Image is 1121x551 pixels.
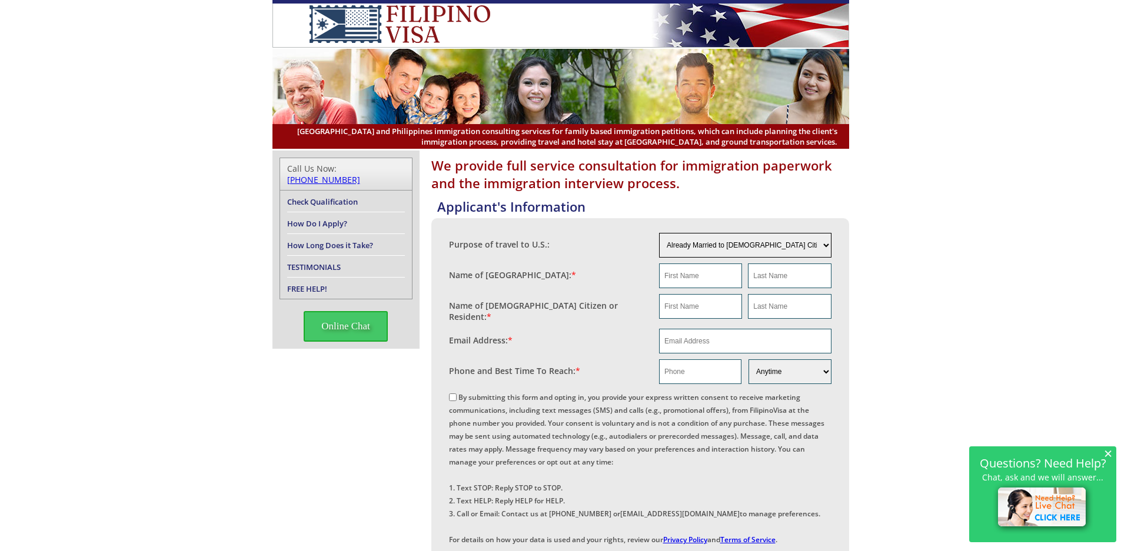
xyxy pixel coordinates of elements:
[287,262,341,272] a: TESTIMONIALS
[287,174,360,185] a: [PHONE_NUMBER]
[720,535,776,545] a: Terms of Service
[287,163,405,185] div: Call Us Now:
[659,359,741,384] input: Phone
[431,156,849,192] h1: We provide full service consultation for immigration paperwork and the immigration interview proc...
[287,196,358,207] a: Check Qualification
[1104,448,1112,458] span: ×
[449,300,648,322] label: Name of [DEMOGRAPHIC_DATA] Citizen or Resident:
[449,239,550,250] label: Purpose of travel to U.S.:
[663,535,707,545] a: Privacy Policy
[287,240,373,251] a: How Long Does it Take?
[449,365,580,376] label: Phone and Best Time To Reach:
[449,269,576,280] label: Name of [GEOGRAPHIC_DATA]:
[449,393,457,401] input: By submitting this form and opting in, you provide your express written consent to receive market...
[449,335,513,346] label: Email Address:
[437,198,849,215] h4: Applicant's Information
[993,482,1093,534] img: live-chat-icon.png
[287,218,347,229] a: How Do I Apply?
[659,263,742,288] input: First Name
[449,392,824,545] label: By submitting this form and opting in, you provide your express written consent to receive market...
[748,263,831,288] input: Last Name
[748,294,831,319] input: Last Name
[287,283,327,294] a: FREE HELP!
[659,329,831,353] input: Email Address
[749,359,831,384] select: Phone and Best Reach Time are required.
[975,472,1110,482] p: Chat, ask and we will answer...
[304,311,388,342] span: Online Chat
[284,126,837,147] span: [GEOGRAPHIC_DATA] and Philippines immigration consulting services for family based immigration pe...
[975,458,1110,468] h2: Questions? Need Help?
[659,294,742,319] input: First Name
